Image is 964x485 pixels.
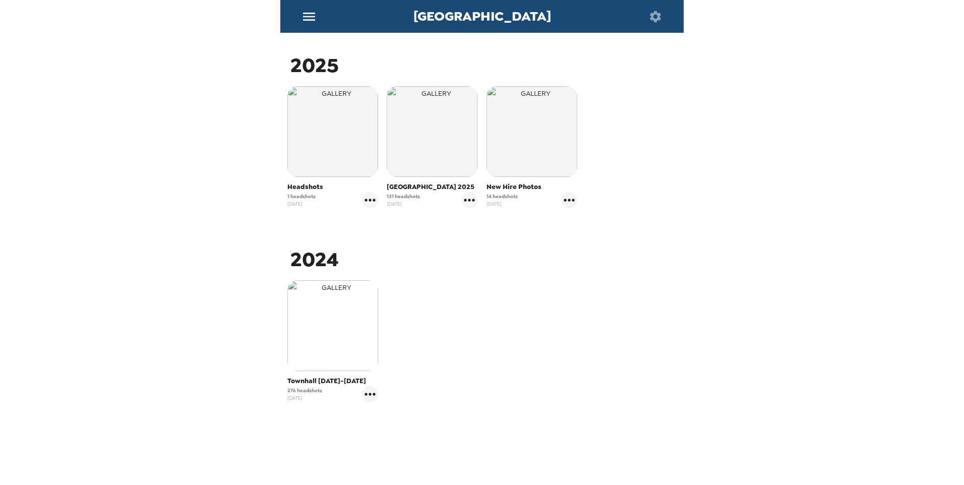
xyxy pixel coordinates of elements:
[287,193,316,200] span: 1 headshots
[387,182,477,192] span: [GEOGRAPHIC_DATA] 2025
[487,200,518,208] span: [DATE]
[487,182,577,192] span: New Hire Photos
[561,192,577,208] button: gallery menu
[290,52,339,79] span: 2025
[287,200,316,208] span: [DATE]
[287,86,378,177] img: gallery
[290,246,339,273] span: 2024
[362,386,378,402] button: gallery menu
[387,193,420,200] span: 131 headshots
[287,182,378,192] span: Headshots
[413,10,551,23] span: [GEOGRAPHIC_DATA]
[287,394,322,402] span: [DATE]
[287,376,378,386] span: Townhall [DATE]-[DATE]
[387,86,477,177] img: gallery
[461,192,477,208] button: gallery menu
[362,192,378,208] button: gallery menu
[287,387,322,394] span: 276 headshots
[287,280,378,371] img: gallery
[387,200,420,208] span: [DATE]
[487,86,577,177] img: gallery
[487,193,518,200] span: 14 headshots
